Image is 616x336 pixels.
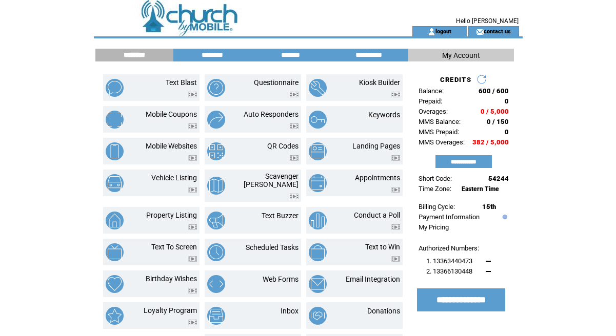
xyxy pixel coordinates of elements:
a: Payment Information [419,213,480,221]
img: scheduled-tasks.png [207,243,225,261]
img: video.png [188,224,197,230]
img: text-to-screen.png [106,243,124,261]
img: video.png [391,155,400,161]
img: help.gif [500,215,507,219]
span: 0 / 150 [487,118,509,125]
span: CREDITS [440,76,471,83]
img: scavenger-hunt.png [207,177,225,195]
img: video.png [391,224,400,230]
a: Scavenger [PERSON_NAME] [244,172,299,188]
img: loyalty-program.png [106,307,124,325]
span: Billing Cycle: [419,203,455,211]
img: text-buzzer.png [207,212,225,229]
a: Text To Screen [151,243,197,251]
img: conduct-a-poll.png [309,212,327,229]
a: Text to Win [365,243,400,251]
img: contact_us_icon.gif [476,28,484,36]
span: 15th [482,203,496,211]
span: MMS Overages: [419,138,465,146]
img: questionnaire.png [207,79,225,97]
span: 2. 13366130448 [426,267,472,275]
span: Authorized Numbers: [419,244,479,252]
a: Auto Responders [244,110,299,118]
img: email-integration.png [309,275,327,293]
img: property-listing.png [106,212,124,229]
img: account_icon.gif [428,28,435,36]
span: Short Code: [419,175,452,182]
a: Text Buzzer [262,212,299,220]
a: Questionnaire [254,78,299,87]
a: Property Listing [146,211,197,219]
img: video.png [290,123,299,129]
img: video.png [188,320,197,325]
span: Balance: [419,87,444,95]
img: mobile-coupons.png [106,111,124,129]
span: 0 [505,128,509,136]
span: Eastern Time [462,185,499,193]
span: 600 / 600 [479,87,509,95]
img: text-blast.png [106,79,124,97]
img: video.png [188,288,197,293]
img: kiosk-builder.png [309,79,327,97]
a: Birthday Wishes [146,275,197,283]
a: Text Blast [166,78,197,87]
img: video.png [290,92,299,97]
span: MMS Balance: [419,118,461,125]
span: Prepaid: [419,97,442,105]
a: Landing Pages [352,142,400,150]
img: appointments.png [309,174,327,192]
span: 0 [505,97,509,105]
span: 382 / 5,000 [472,138,509,146]
a: QR Codes [267,142,299,150]
a: contact us [484,28,511,34]
img: video.png [391,92,400,97]
span: 1. 13363440473 [426,257,472,265]
a: My Pricing [419,223,449,231]
a: Scheduled Tasks [246,243,299,251]
a: Web Forms [263,275,299,283]
img: landing-pages.png [309,142,327,160]
a: logout [435,28,451,34]
a: Donations [367,307,400,315]
a: Inbox [281,307,299,315]
img: birthday-wishes.png [106,275,124,293]
span: 0 / 5,000 [481,108,509,115]
img: video.png [188,256,197,262]
a: Kiosk Builder [359,78,400,87]
a: Conduct a Poll [354,211,400,219]
a: Loyalty Program [144,306,197,314]
span: MMS Prepaid: [419,128,459,136]
a: Keywords [368,111,400,119]
img: video.png [290,155,299,161]
span: 54244 [488,175,509,182]
img: video.png [188,155,197,161]
img: text-to-win.png [309,243,327,261]
span: Time Zone: [419,185,451,193]
a: Mobile Websites [146,142,197,150]
img: vehicle-listing.png [106,174,124,192]
img: donations.png [309,307,327,325]
img: video.png [188,92,197,97]
img: video.png [290,194,299,199]
img: mobile-websites.png [106,142,124,160]
img: video.png [188,187,197,193]
img: auto-responders.png [207,111,225,129]
img: inbox.png [207,307,225,325]
span: Hello [PERSON_NAME] [456,17,519,25]
img: video.png [391,256,400,262]
a: Vehicle Listing [151,174,197,182]
a: Mobile Coupons [146,110,197,118]
img: video.png [391,187,400,193]
img: video.png [188,123,197,129]
span: Overages: [419,108,448,115]
img: keywords.png [309,111,327,129]
a: Appointments [355,174,400,182]
img: web-forms.png [207,275,225,293]
img: qr-codes.png [207,142,225,160]
a: Email Integration [346,275,400,283]
span: My Account [442,51,480,59]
